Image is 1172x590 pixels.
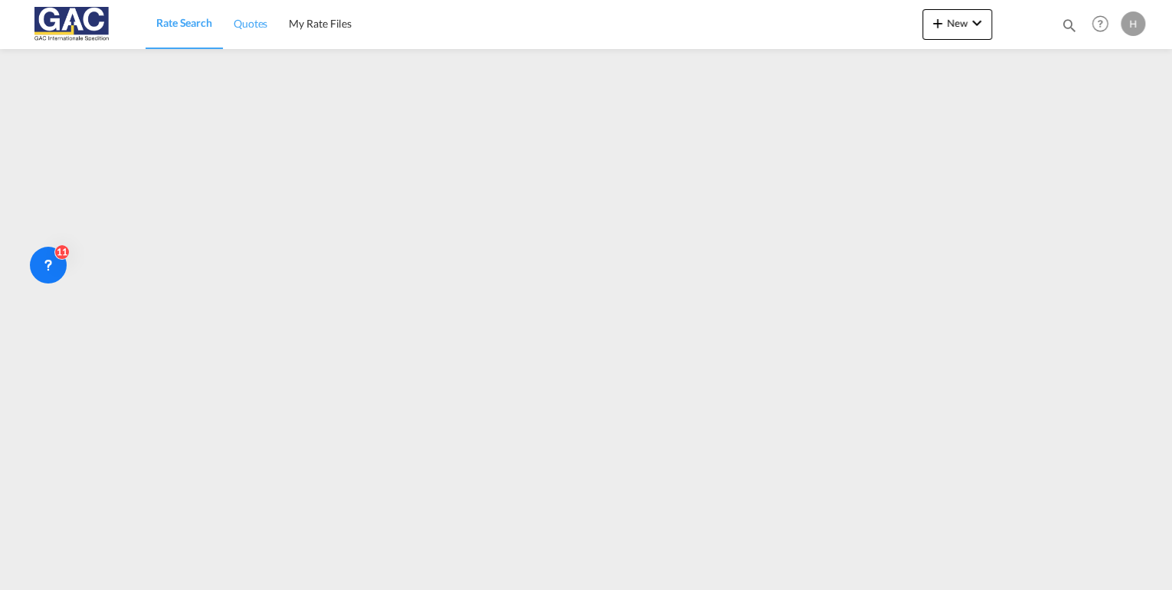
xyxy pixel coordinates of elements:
[1121,11,1145,36] div: H
[23,7,126,41] img: 9f305d00dc7b11eeb4548362177db9c3.png
[1087,11,1113,37] span: Help
[289,17,352,30] span: My Rate Files
[1061,17,1078,40] div: icon-magnify
[928,14,947,32] md-icon: icon-plus 400-fg
[967,14,986,32] md-icon: icon-chevron-down
[1061,17,1078,34] md-icon: icon-magnify
[928,17,986,29] span: New
[234,17,267,30] span: Quotes
[922,9,992,40] button: icon-plus 400-fgNewicon-chevron-down
[1087,11,1121,38] div: Help
[156,16,212,29] span: Rate Search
